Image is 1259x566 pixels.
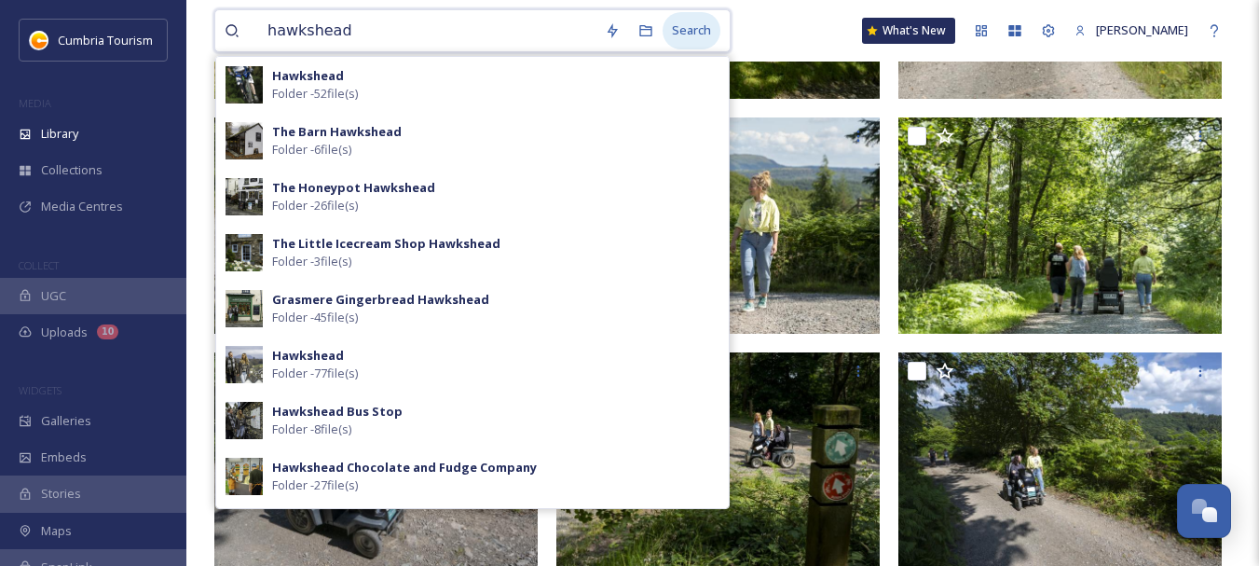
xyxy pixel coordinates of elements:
[226,66,263,104] img: Lakes%2520Cumbria%2520Tourism1150.jpg
[41,198,123,215] span: Media Centres
[226,178,263,215] img: 4f1c876a-62d1-4a03-874c-78507149e953.jpg
[41,324,88,341] span: Uploads
[19,258,59,272] span: COLLECT
[663,12,720,48] div: Search
[30,31,48,49] img: images.jpg
[58,32,153,48] span: Cumbria Tourism
[272,67,344,84] strong: Hawkshead
[272,253,351,270] span: Folder - 3 file(s)
[272,235,500,252] strong: The Little Icecream Shop Hawkshead
[272,85,358,103] span: Folder - 52 file(s)
[272,459,537,476] strong: Hawkshead Chocolate and Fudge Company
[41,161,103,179] span: Collections
[272,403,403,420] strong: Hawkshead Bus Stop
[862,18,955,44] a: What's New
[226,346,263,383] img: 89012d1d-58c8-4261-95ca-f19f2fc0f34a.jpg
[258,10,595,51] input: Search your library
[41,485,81,503] span: Stories
[272,476,358,494] span: Folder - 27 file(s)
[41,449,87,466] span: Embeds
[41,522,72,540] span: Maps
[226,122,263,159] img: 7447bd48-ea54-484e-b64a-83630b447e6d.jpg
[272,347,344,364] strong: Hawkshead
[272,141,351,159] span: Folder - 6 file(s)
[97,324,118,339] div: 10
[272,365,358,382] span: Folder - 77 file(s)
[898,117,1222,333] img: CUMBRIATOURISM_240717_PaulMitchell_Grizedale_-29.jpg
[272,291,489,308] strong: Grasmere Gingerbread Hawkshead
[272,421,351,438] span: Folder - 8 file(s)
[272,179,435,196] strong: The Honeypot Hawkshead
[226,402,263,439] img: 7ce479f4-a63d-46d0-836f-760001d42c42.jpg
[1065,12,1197,48] a: [PERSON_NAME]
[1177,484,1231,538] button: Open Chat
[41,287,66,305] span: UGC
[19,96,51,110] span: MEDIA
[214,117,538,333] img: CUMBRIATOURISM_240717_PaulMitchell_Grizedale_-98.jpg
[226,290,263,327] img: fd5a4fc0-3846-479f-a619-99d4d1b766ba.jpg
[41,125,78,143] span: Library
[1096,21,1188,38] span: [PERSON_NAME]
[19,383,62,397] span: WIDGETS
[272,197,358,214] span: Folder - 26 file(s)
[272,123,402,140] strong: The Barn Hawkshead
[41,412,91,430] span: Galleries
[226,458,263,495] img: cb1fb5ea-f21b-48b2-b51b-649b5579ab69.jpg
[272,309,358,326] span: Folder - 45 file(s)
[226,234,263,271] img: c5d06adb-6d21-4c1b-ae11-c8a7ef8c3cc6.jpg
